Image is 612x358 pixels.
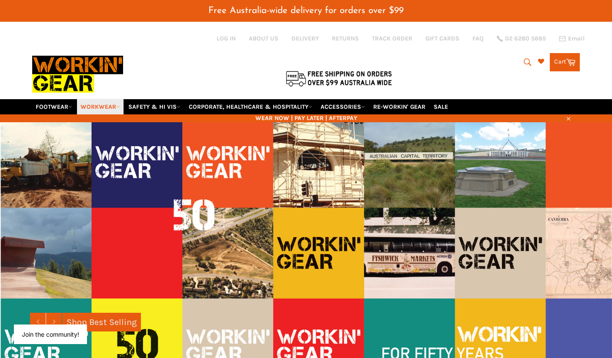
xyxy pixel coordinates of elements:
a: ACCESSORIES [317,99,368,114]
a: CORPORATE, HEALTHCARE & HOSPITALITY [185,99,316,114]
span: WEAR NOW | PAY LATER | AFTERPAY [32,114,580,122]
a: TRACK ORDER [372,34,412,43]
span: Email [568,36,585,42]
a: 02 6280 5885 [497,36,546,42]
img: Flat $9.95 shipping Australia wide [284,69,393,87]
a: FOOTWEAR [32,99,76,114]
img: Workin Gear leaders in Workwear, Safety Boots, PPE, Uniforms. Australia's No.1 in Workwear [32,50,123,99]
a: Cart [550,53,580,71]
a: FAQ [472,34,484,43]
a: RE-WORKIN' GEAR [370,99,429,114]
a: SALE [430,99,451,114]
a: GIFT CARDS [425,34,459,43]
a: Shop Best Selling [62,313,141,331]
a: Log in [217,35,236,42]
a: DELIVERY [291,34,319,43]
a: SAFETY & HI VIS [125,99,184,114]
a: ABOUT US [249,34,278,43]
span: 02 6280 5885 [505,36,546,42]
a: Email [559,35,585,42]
a: WORKWEAR [77,99,124,114]
button: Join the community! [22,331,79,338]
a: RETURNS [332,34,359,43]
span: Free Australia-wide delivery for orders over $99 [208,6,404,15]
